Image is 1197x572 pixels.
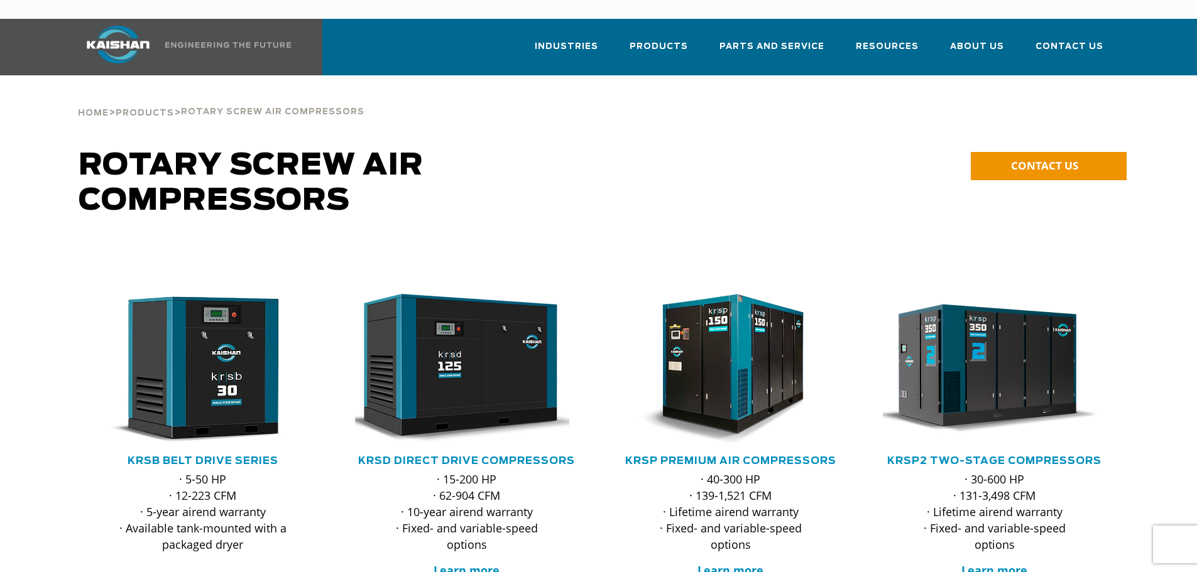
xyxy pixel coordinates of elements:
a: About Us [950,30,1004,73]
span: Rotary Screw Air Compressors [181,108,364,116]
a: KRSP2 Two-Stage Compressors [887,456,1101,466]
img: krsp150 [609,294,833,445]
a: Resources [856,30,919,73]
span: Products [116,109,174,117]
img: krsb30 [82,294,305,445]
a: Home [78,107,109,118]
span: Home [78,109,109,117]
span: Resources [856,40,919,54]
span: Contact Us [1036,40,1103,54]
a: Products [116,107,174,118]
span: Parts and Service [719,40,824,54]
a: Industries [535,30,598,73]
div: krsd125 [355,294,579,445]
span: Industries [535,40,598,54]
img: Engineering the future [165,42,291,48]
div: krsp150 [619,294,843,445]
img: kaishan logo [71,26,165,63]
a: Products [630,30,688,73]
a: KRSP Premium Air Compressors [625,456,836,466]
span: About Us [950,40,1004,54]
a: Kaishan USA [71,19,293,75]
p: · 15-200 HP · 62-904 CFM · 10-year airend warranty · Fixed- and variable-speed options [380,471,554,553]
img: krsd125 [346,294,569,445]
a: Contact Us [1036,30,1103,73]
a: KRSB Belt Drive Series [128,456,278,466]
a: Parts and Service [719,30,824,73]
div: krsp350 [883,294,1107,445]
span: CONTACT US [1011,158,1078,173]
div: krsb30 [91,294,315,445]
p: · 30-600 HP · 131-3,498 CFM · Lifetime airend warranty · Fixed- and variable-speed options [908,471,1081,553]
a: KRSD Direct Drive Compressors [358,456,575,466]
p: · 40-300 HP · 139-1,521 CFM · Lifetime airend warranty · Fixed- and variable-speed options [644,471,817,553]
img: krsp350 [873,294,1097,445]
div: > > [78,75,364,123]
span: Products [630,40,688,54]
span: Rotary Screw Air Compressors [79,151,424,216]
a: CONTACT US [971,152,1127,180]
